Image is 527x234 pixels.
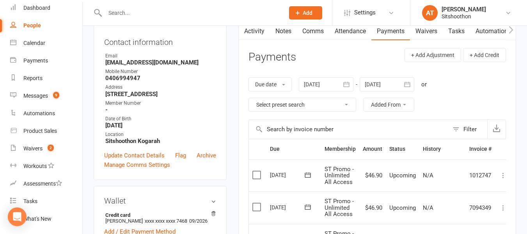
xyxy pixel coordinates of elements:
[105,84,216,91] div: Address
[23,5,50,11] div: Dashboard
[48,145,54,151] span: 2
[104,211,216,225] li: [PERSON_NAME]
[10,70,82,87] a: Reports
[239,22,270,40] a: Activity
[10,17,82,34] a: People
[389,172,416,179] span: Upcoming
[23,145,43,152] div: Waivers
[389,204,416,211] span: Upcoming
[463,48,506,62] button: + Add Credit
[270,22,297,40] a: Notes
[189,218,208,224] span: 09/2026
[303,10,312,16] span: Add
[423,204,433,211] span: N/A
[371,22,410,40] a: Payments
[23,110,55,116] div: Automations
[105,122,216,129] strong: [DATE]
[466,159,495,192] td: 1012747
[363,98,414,112] button: Added From
[325,198,354,218] span: ST Promo - Unlimited All Access
[23,57,48,64] div: Payments
[53,92,59,98] span: 9
[10,193,82,210] a: Tasks
[103,7,279,18] input: Search...
[405,48,461,62] button: + Add Adjustment
[104,160,170,170] a: Manage Comms Settings
[321,139,359,159] th: Membership
[10,87,82,105] a: Messages 9
[270,169,306,181] div: [DATE]
[421,80,427,89] div: or
[197,151,216,160] a: Archive
[104,35,216,46] h3: Contact information
[463,125,477,134] div: Filter
[410,22,443,40] a: Waivers
[289,6,322,20] button: Add
[325,166,354,186] span: ST Promo - Unlimited All Access
[105,212,212,218] strong: Credit card
[105,52,216,60] div: Email
[10,52,82,70] a: Payments
[248,77,292,91] button: Due date
[105,59,216,66] strong: [EMAIL_ADDRESS][DOMAIN_NAME]
[104,196,216,205] h3: Wallet
[10,210,82,228] a: What's New
[442,6,486,13] div: [PERSON_NAME]
[386,139,419,159] th: Status
[466,191,495,224] td: 7094349
[248,51,296,63] h3: Payments
[145,218,187,224] span: xxxx xxxx xxxx 7468
[23,22,41,29] div: People
[105,68,216,75] div: Mobile Number
[105,100,216,107] div: Member Number
[419,139,466,159] th: History
[23,163,47,169] div: Workouts
[105,106,216,113] strong: -
[105,115,216,123] div: Date of Birth
[175,151,186,160] a: Flag
[266,139,321,159] th: Due
[422,5,438,21] div: AT
[105,131,216,138] div: Location
[23,198,37,204] div: Tasks
[449,120,487,139] button: Filter
[470,22,516,40] a: Automations
[443,22,470,40] a: Tasks
[442,13,486,20] div: Sitshoothon
[8,207,27,226] div: Open Intercom Messenger
[10,175,82,193] a: Assessments
[466,139,495,159] th: Invoice #
[249,120,449,139] input: Search by invoice number
[23,216,51,222] div: What's New
[23,93,48,99] div: Messages
[10,105,82,122] a: Automations
[10,140,82,157] a: Waivers 2
[105,75,216,82] strong: 0406994947
[23,180,62,187] div: Assessments
[23,40,45,46] div: Calendar
[329,22,371,40] a: Attendance
[359,191,386,224] td: $46.90
[359,159,386,192] td: $46.90
[23,128,57,134] div: Product Sales
[23,75,43,81] div: Reports
[10,157,82,175] a: Workouts
[354,4,376,21] span: Settings
[105,91,216,98] strong: [STREET_ADDRESS]
[423,172,433,179] span: N/A
[359,139,386,159] th: Amount
[10,34,82,52] a: Calendar
[105,138,216,145] strong: Sitshoothon Kogarah
[104,151,165,160] a: Update Contact Details
[297,22,329,40] a: Comms
[270,201,306,213] div: [DATE]
[10,122,82,140] a: Product Sales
